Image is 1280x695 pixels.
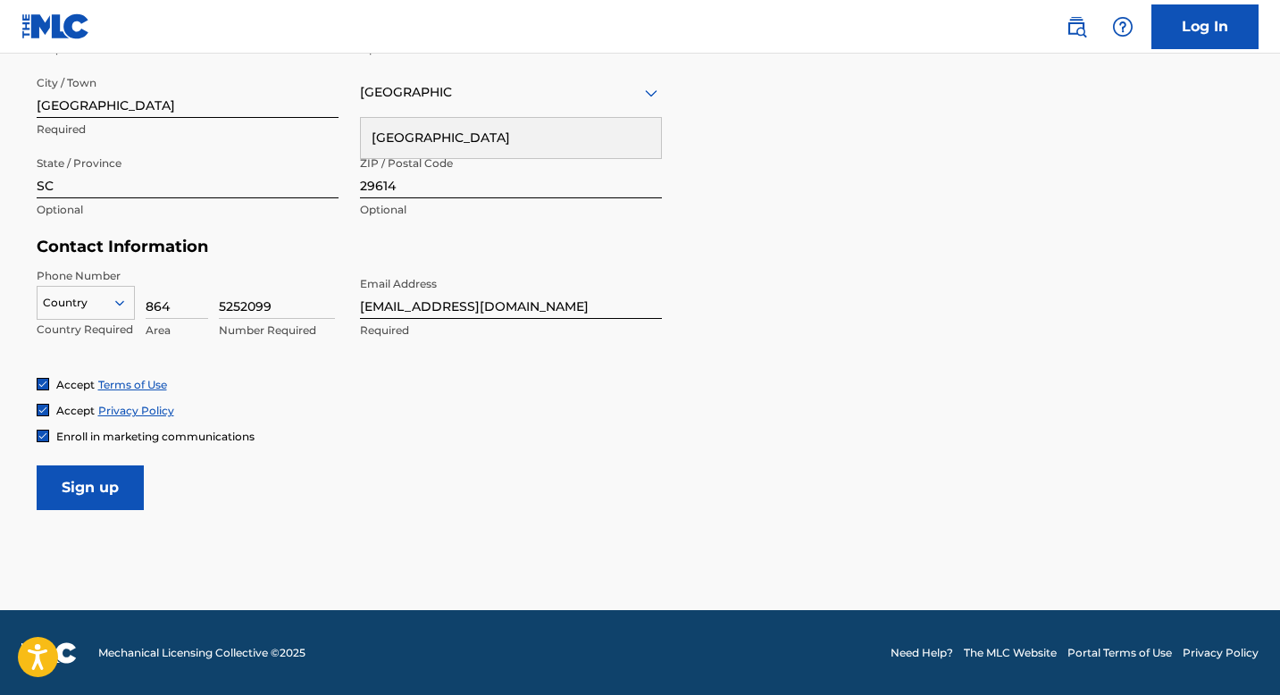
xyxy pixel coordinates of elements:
[1066,16,1087,38] img: search
[38,431,48,441] img: checkbox
[37,237,662,257] h5: Contact Information
[1105,9,1141,45] div: Help
[21,13,90,39] img: MLC Logo
[56,430,255,443] span: Enroll in marketing communications
[37,322,135,338] p: Country Required
[146,322,208,339] p: Area
[38,379,48,389] img: checkbox
[37,202,339,218] p: Optional
[98,645,305,661] span: Mechanical Licensing Collective © 2025
[98,378,167,391] a: Terms of Use
[360,202,662,218] p: Optional
[37,465,144,510] input: Sign up
[1183,645,1259,661] a: Privacy Policy
[98,404,174,417] a: Privacy Policy
[219,322,335,339] p: Number Required
[56,378,95,391] span: Accept
[56,404,95,417] span: Accept
[1058,9,1094,45] a: Public Search
[1067,645,1172,661] a: Portal Terms of Use
[21,642,77,664] img: logo
[360,322,662,339] p: Required
[361,118,661,158] div: [GEOGRAPHIC_DATA]
[1112,16,1134,38] img: help
[38,405,48,415] img: checkbox
[891,645,953,661] a: Need Help?
[964,645,1057,661] a: The MLC Website
[37,121,339,138] p: Required
[1151,4,1259,49] a: Log In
